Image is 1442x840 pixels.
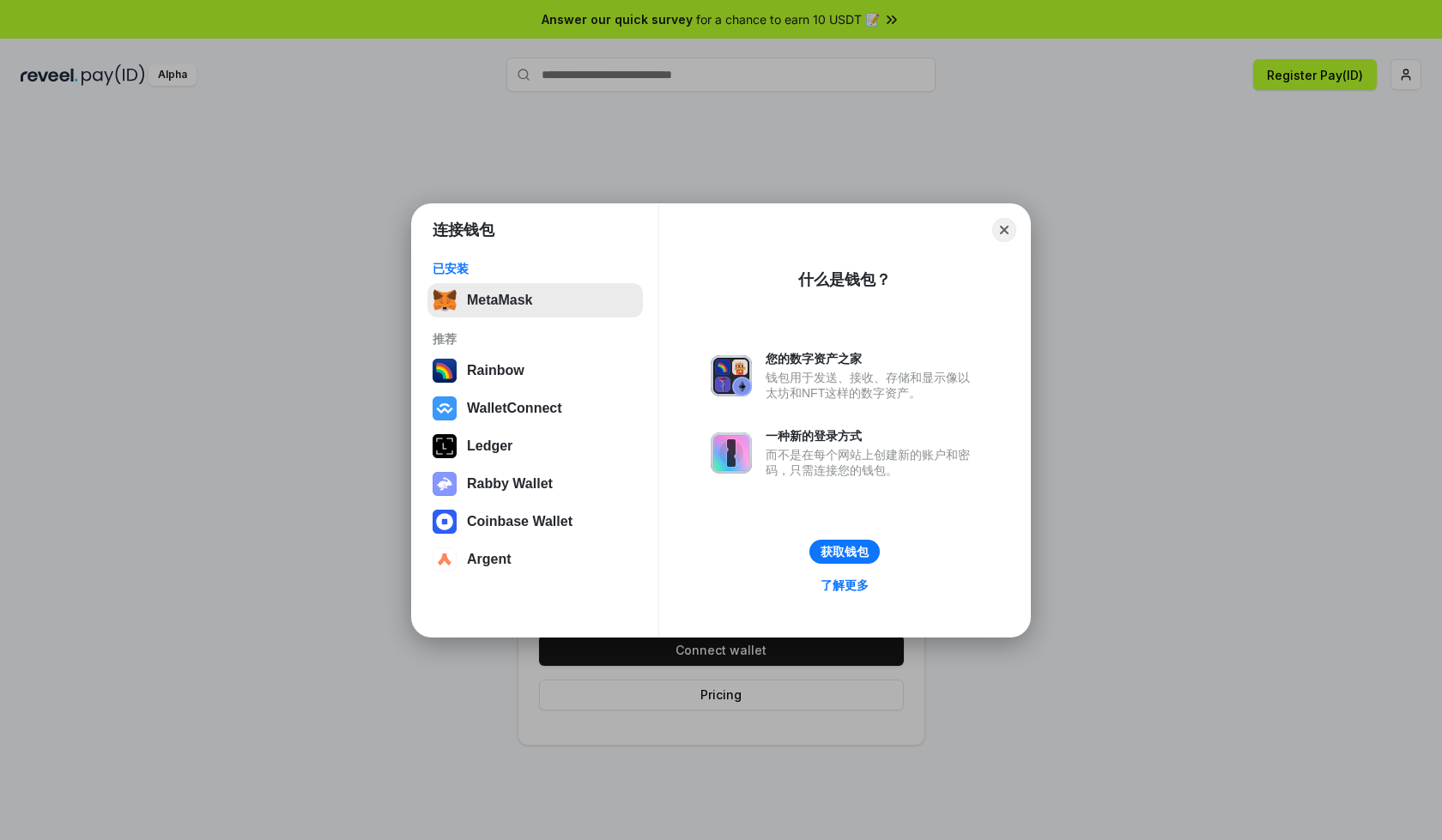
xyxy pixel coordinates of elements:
[433,288,457,312] img: svg+xml,%3Csvg%20fill%3D%22none%22%20height%3D%2233%22%20viewBox%3D%220%200%2035%2033%22%20width%...
[821,544,869,559] div: 获取钱包
[467,476,553,492] div: Rabby Wallet
[433,220,494,240] h1: 连接钱包
[433,472,457,496] img: svg+xml,%3Csvg%20xmlns%3D%22http%3A%2F%2Fwww.w3.org%2F2000%2Fsvg%22%20fill%3D%22none%22%20viewBox...
[433,359,457,383] img: svg+xml,%3Csvg%20width%3D%22120%22%20height%3D%22120%22%20viewBox%3D%220%200%20120%20120%22%20fil...
[798,269,891,290] div: 什么是钱包？
[810,574,879,596] a: 了解更多
[766,370,978,401] div: 钱包用于发送、接收、存储和显示像以太坊和NFT这样的数字资产。
[467,293,532,308] div: MetaMask
[766,428,978,444] div: 一种新的登录方式
[427,505,643,539] button: Coinbase Wallet
[992,218,1016,242] button: Close
[467,401,562,416] div: WalletConnect
[711,355,752,396] img: svg+xml,%3Csvg%20xmlns%3D%22http%3A%2F%2Fwww.w3.org%2F2000%2Fsvg%22%20fill%3D%22none%22%20viewBox...
[821,577,869,593] div: 了解更多
[467,552,512,567] div: Argent
[433,396,457,420] img: svg+xml,%3Csvg%20width%3D%2228%22%20height%3D%2228%22%20viewBox%3D%220%200%2028%2028%22%20fill%3D...
[427,467,643,501] button: Rabby Wallet
[766,351,978,366] div: 您的数字资产之家
[427,283,643,317] button: MetaMask
[427,542,643,577] button: Argent
[433,261,638,276] div: 已安装
[433,510,457,534] img: svg+xml,%3Csvg%20width%3D%2228%22%20height%3D%2228%22%20viewBox%3D%220%200%2028%2028%22%20fill%3D...
[711,432,752,474] img: svg+xml,%3Csvg%20xmlns%3D%22http%3A%2F%2Fwww.w3.org%2F2000%2Fsvg%22%20fill%3D%22none%22%20viewBox...
[427,391,643,426] button: WalletConnect
[467,514,573,529] div: Coinbase Wallet
[433,434,457,458] img: svg+xml,%3Csvg%20xmlns%3D%22http%3A%2F%2Fwww.w3.org%2F2000%2Fsvg%22%20width%3D%2228%22%20height%3...
[809,540,880,564] button: 获取钱包
[467,363,524,378] div: Rainbow
[433,331,638,347] div: 推荐
[427,354,643,388] button: Rainbow
[433,547,457,571] img: svg+xml,%3Csvg%20width%3D%2228%22%20height%3D%2228%22%20viewBox%3D%220%200%2028%2028%22%20fill%3D...
[467,438,512,454] div: Ledger
[427,429,643,463] button: Ledger
[766,447,978,478] div: 而不是在每个网站上创建新的账户和密码，只需连接您的钱包。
